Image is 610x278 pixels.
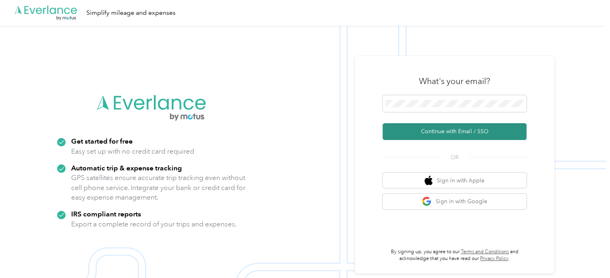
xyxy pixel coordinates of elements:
img: apple logo [425,176,433,186]
a: Terms and Conditions [461,249,509,255]
p: GPS satellites ensure accurate trip tracking even without cell phone service. Integrate your bank... [71,173,246,202]
span: OR [441,153,468,162]
p: Export a complete record of your trips and expenses. [71,219,237,229]
h3: What's your email? [419,76,490,87]
a: Privacy Policy [480,256,508,262]
strong: Get started for free [71,137,133,145]
button: Continue with Email / SSO [383,123,526,140]
strong: IRS compliant reports [71,210,141,218]
button: apple logoSign in with Apple [383,173,526,188]
div: Simplify mileage and expenses [86,8,175,18]
img: google logo [422,196,432,206]
strong: Automatic trip & expense tracking [71,164,182,172]
p: By signing up, you agree to our and acknowledge that you have read our . [383,248,526,262]
button: google logoSign in with Google [383,194,526,209]
p: Easy set up with no credit card required [71,146,194,156]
